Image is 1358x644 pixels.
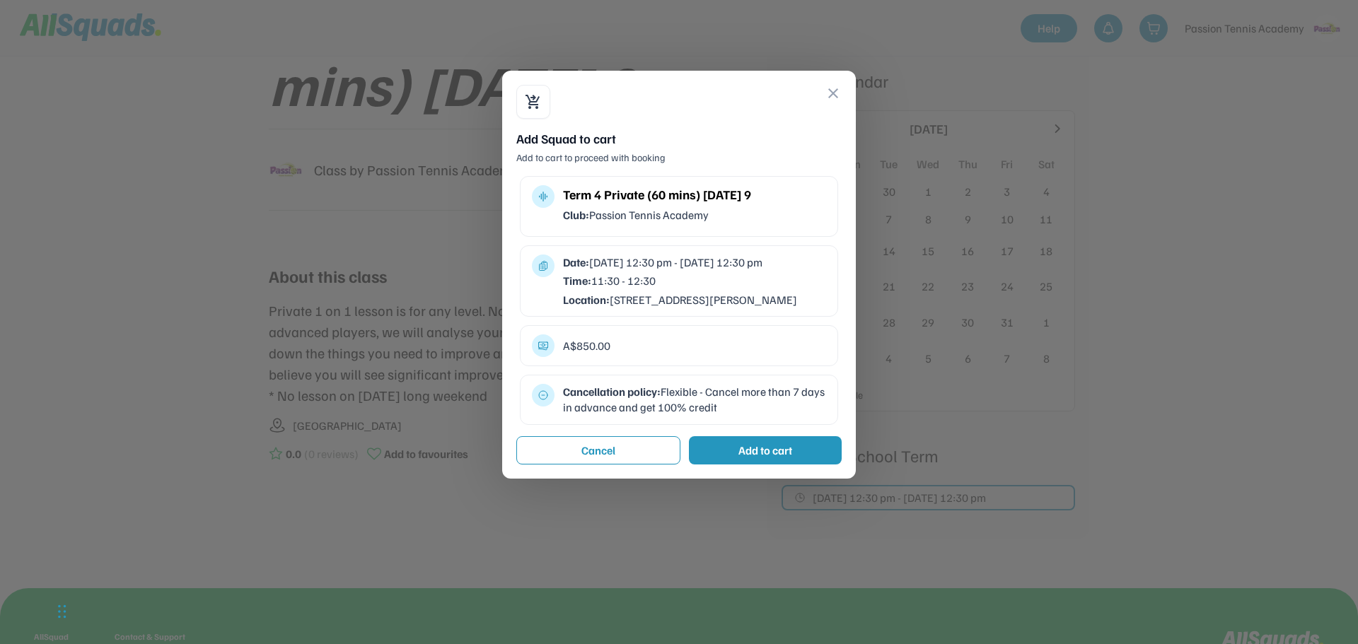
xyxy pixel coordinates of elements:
[563,185,826,204] div: Term 4 Private (60 mins) [DATE] 9
[563,255,589,269] strong: Date:
[516,436,680,464] button: Cancel
[516,151,842,165] div: Add to cart to proceed with booking
[563,207,826,223] div: Passion Tennis Academy
[563,293,610,307] strong: Location:
[525,93,542,110] button: shopping_cart_checkout
[563,385,661,399] strong: Cancellation policy:
[538,191,549,202] button: multitrack_audio
[563,208,589,222] strong: Club:
[563,273,826,288] div: 11:30 - 12:30
[825,85,842,102] button: close
[563,292,826,308] div: [STREET_ADDRESS][PERSON_NAME]
[738,442,792,459] div: Add to cart
[563,338,826,353] div: A$850.00
[563,274,591,288] strong: Time:
[563,384,826,416] div: Flexible - Cancel more than 7 days in advance and get 100% credit
[516,130,842,148] div: Add Squad to cart
[563,254,826,270] div: [DATE] 12:30 pm - [DATE] 12:30 pm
